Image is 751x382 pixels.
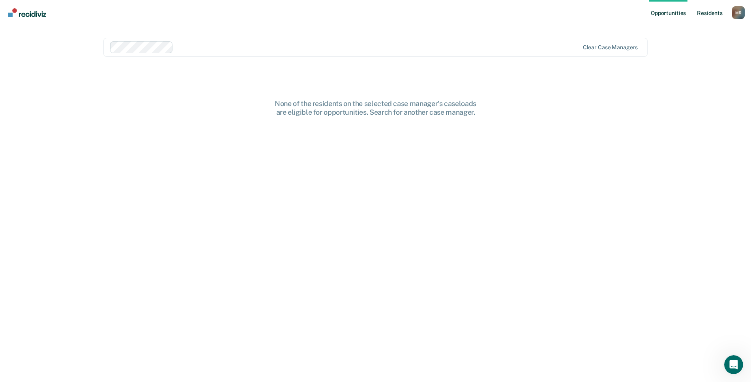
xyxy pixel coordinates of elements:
[732,6,745,19] div: M R
[732,6,745,19] button: Profile dropdown button
[583,44,638,51] div: Clear case managers
[8,8,46,17] img: Recidiviz
[249,99,502,116] div: None of the residents on the selected case manager's caseloads are eligible for opportunities. Se...
[724,355,743,374] iframe: Intercom live chat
